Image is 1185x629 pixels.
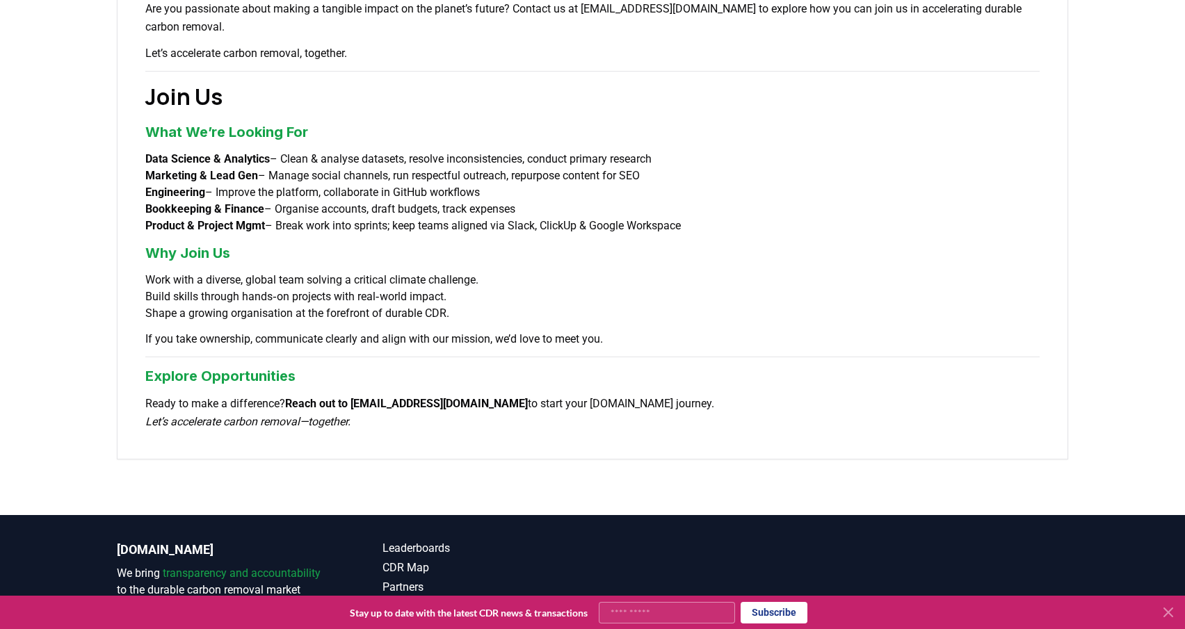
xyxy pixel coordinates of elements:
li: – Organise accounts, draft budgets, track expenses [145,201,1040,218]
li: – Break work into sprints; keep teams aligned via Slack, ClickUp & Google Workspace [145,218,1040,234]
a: CDR Map [382,559,592,576]
li: Build skills through hands‑on projects with real‑world impact. [145,288,1040,305]
strong: Engineering [145,186,205,199]
p: [DOMAIN_NAME] [117,540,327,559]
li: – Clean & analyse datasets, resolve inconsistencies, conduct primary research [145,151,1040,168]
span: transparency and accountability [163,566,321,580]
a: Partners [382,579,592,596]
strong: Marketing & Lead Gen [145,169,258,182]
p: We bring to the durable carbon removal market [117,565,327,598]
p: Let’s accelerate carbon removal, together. [145,44,1040,63]
h3: Explore Opportunities [145,366,1040,386]
li: – Improve the platform, collaborate in GitHub workflows [145,184,1040,201]
strong: Reach out to [EMAIL_ADDRESS][DOMAIN_NAME] [285,397,528,410]
em: Let’s accelerate carbon removal—together. [145,415,350,428]
h2: Join Us [145,80,1040,113]
h3: What We’re Looking For [145,122,1040,142]
li: Shape a growing organisation at the forefront of durable CDR. [145,305,1040,322]
h3: Why Join Us [145,243,1040,263]
p: Ready to make a difference? to start your [DOMAIN_NAME] journey. [145,395,1040,431]
li: Work with a diverse, global team solving a critical climate challenge. [145,272,1040,288]
strong: Bookkeeping & Finance [145,202,264,215]
strong: Product & Project Mgmt [145,219,265,232]
a: Leaderboards [382,540,592,557]
strong: Data Science & Analytics [145,152,270,165]
p: If you take ownership, communicate clearly and align with our mission, we’d love to meet you. [145,330,1040,348]
li: – Manage social channels, run respectful outreach, repurpose content for SEO [145,168,1040,184]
